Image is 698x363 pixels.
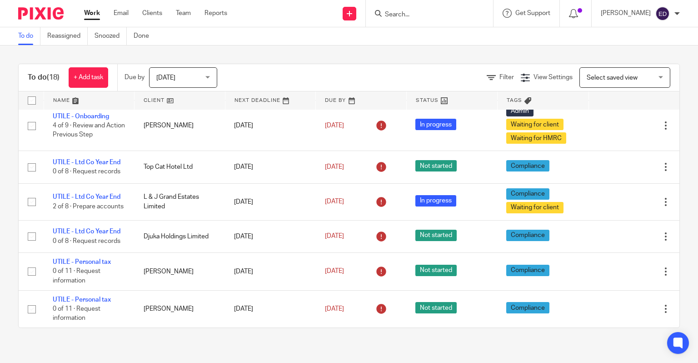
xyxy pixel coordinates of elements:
td: [DATE] [225,253,316,290]
span: Waiting for HMRC [506,132,566,144]
span: Tags [507,98,522,103]
td: [DATE] [225,101,316,151]
span: Filter [499,74,514,81]
td: Top Cat Hotel Ltd [135,151,225,183]
td: [PERSON_NAME] [135,253,225,290]
a: Reassigned [47,27,88,45]
a: UTILE - Personal tax [53,297,111,303]
span: (18) [47,74,60,81]
td: [PERSON_NAME] [135,101,225,151]
span: View Settings [533,74,573,81]
a: Done [134,27,156,45]
a: Snoozed [95,27,127,45]
a: Team [176,9,191,18]
td: [DATE] [225,151,316,183]
span: [DATE] [325,164,344,170]
a: UTILE - Ltd Co Year End [53,228,120,235]
span: 0 of 11 · Request information [53,268,100,284]
span: Get Support [515,10,550,16]
img: Pixie [18,7,64,20]
span: [DATE] [325,268,344,275]
span: 2 of 8 · Prepare accounts [53,203,124,210]
span: Admin [506,105,533,116]
a: To do [18,27,40,45]
span: Waiting for client [506,119,563,130]
span: 0 of 11 · Request information [53,306,100,322]
a: UTILE - Ltd Co Year End [53,194,120,200]
td: Djuka Holdings Limited [135,220,225,252]
span: In progress [415,119,456,130]
a: UTILE - Ltd Co Year End [53,159,120,166]
span: [DATE] [325,198,344,205]
p: Due by [125,73,145,82]
span: Compliance [506,302,549,313]
a: Reports [204,9,227,18]
span: Not started [415,302,457,313]
span: Compliance [506,188,549,200]
img: svg%3E [655,6,670,21]
span: Compliance [506,230,549,241]
span: Not started [415,230,457,241]
a: Clients [142,9,162,18]
a: UTILE - Personal tax [53,259,111,265]
a: + Add task [69,67,108,88]
span: Compliance [506,265,549,276]
span: Select saved view [587,75,638,81]
span: Not started [415,265,457,276]
input: Search [384,11,466,19]
span: [DATE] [325,122,344,129]
td: L & J Grand Estates Limited [135,183,225,220]
span: [DATE] [156,75,175,81]
td: [DATE] [225,183,316,220]
td: [DATE] [225,290,316,328]
td: [DATE] [225,220,316,252]
span: [DATE] [325,306,344,312]
span: 0 of 8 · Request records [53,169,120,175]
h1: To do [28,73,60,82]
span: [DATE] [325,233,344,240]
a: Work [84,9,100,18]
span: Not started [415,160,457,171]
a: Email [114,9,129,18]
span: 0 of 8 · Request records [53,238,120,244]
span: Compliance [506,160,549,171]
span: 4 of 9 · Review and Action Previous Step [53,122,125,138]
p: [PERSON_NAME] [601,9,651,18]
a: UTILE - Onboarding [53,113,109,120]
td: [PERSON_NAME] [135,290,225,328]
span: Waiting for client [506,202,563,213]
span: In progress [415,195,456,207]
